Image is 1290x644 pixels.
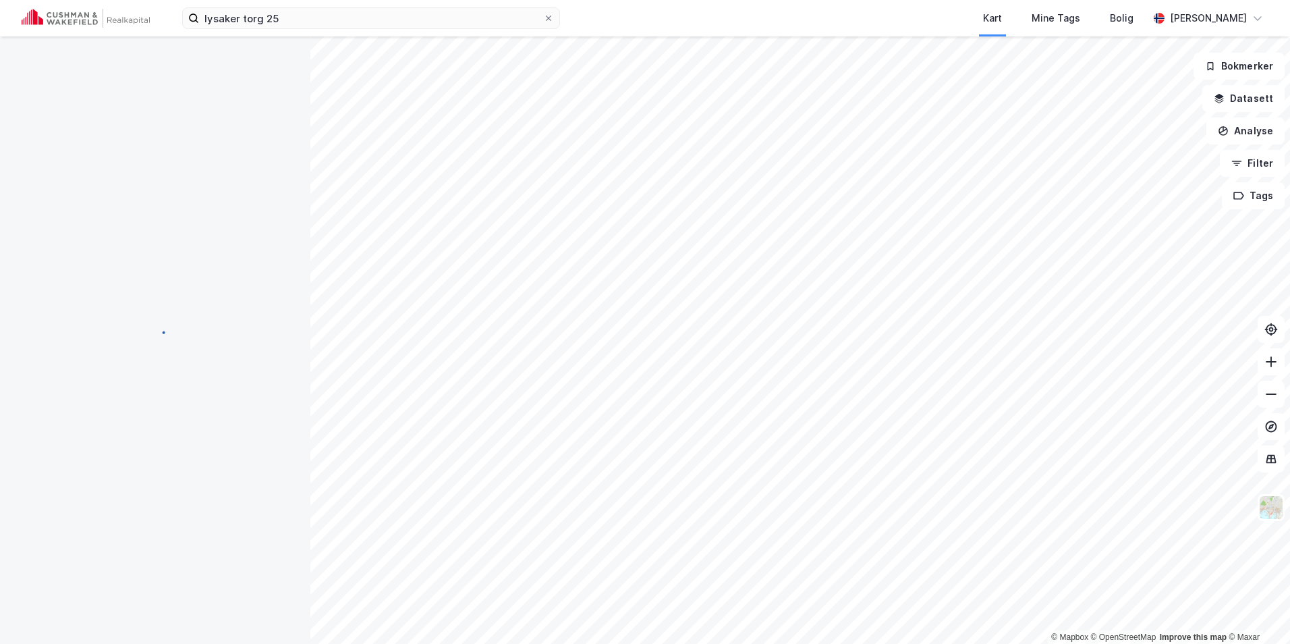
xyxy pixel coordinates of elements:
[1223,579,1290,644] iframe: Chat Widget
[1202,85,1285,112] button: Datasett
[1223,579,1290,644] div: Kontrollprogram for chat
[1110,10,1133,26] div: Bolig
[1194,53,1285,80] button: Bokmerker
[1170,10,1247,26] div: [PERSON_NAME]
[1091,633,1156,642] a: OpenStreetMap
[144,321,166,343] img: spinner.a6d8c91a73a9ac5275cf975e30b51cfb.svg
[983,10,1002,26] div: Kart
[1032,10,1080,26] div: Mine Tags
[22,9,150,28] img: cushman-wakefield-realkapital-logo.202ea83816669bd177139c58696a8fa1.svg
[199,8,543,28] input: Søk på adresse, matrikkel, gårdeiere, leietakere eller personer
[1258,495,1284,520] img: Z
[1220,150,1285,177] button: Filter
[1222,182,1285,209] button: Tags
[1206,117,1285,144] button: Analyse
[1051,633,1088,642] a: Mapbox
[1160,633,1227,642] a: Improve this map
